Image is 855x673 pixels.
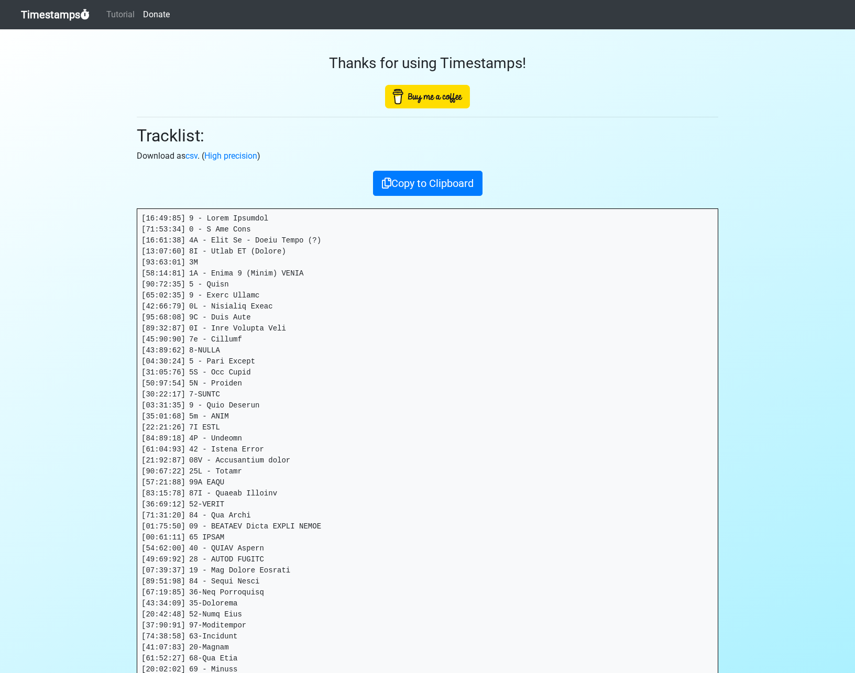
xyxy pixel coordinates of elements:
[139,4,174,25] a: Donate
[385,85,470,108] img: Buy Me A Coffee
[204,151,257,161] a: High precision
[137,150,718,162] p: Download as . ( )
[102,4,139,25] a: Tutorial
[137,54,718,72] h3: Thanks for using Timestamps!
[373,171,483,196] button: Copy to Clipboard
[21,4,90,25] a: Timestamps
[185,151,198,161] a: csv
[137,126,718,146] h2: Tracklist:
